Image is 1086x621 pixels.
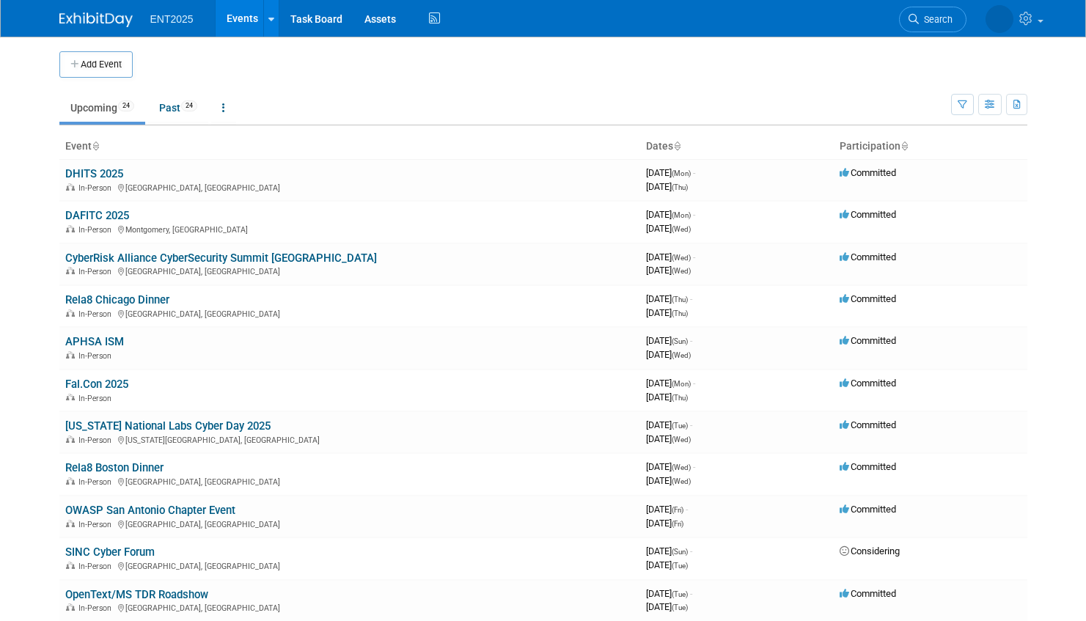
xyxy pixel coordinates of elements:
span: - [693,251,695,262]
a: DAFITC 2025 [65,209,129,222]
span: [DATE] [646,265,691,276]
div: [GEOGRAPHIC_DATA], [GEOGRAPHIC_DATA] [65,475,634,487]
span: 24 [118,100,134,111]
span: In-Person [78,477,116,487]
span: - [690,293,692,304]
span: (Thu) [672,295,688,304]
span: [DATE] [646,293,692,304]
th: Event [59,134,640,159]
a: OpenText/MS TDR Roadshow [65,588,208,601]
img: ExhibitDay [59,12,133,27]
button: Add Event [59,51,133,78]
a: SINC Cyber Forum [65,545,155,559]
img: In-Person Event [66,477,75,485]
span: In-Person [78,603,116,613]
span: [DATE] [646,433,691,444]
th: Participation [834,134,1027,159]
img: In-Person Event [66,562,75,569]
a: Sort by Start Date [673,140,680,152]
a: Past24 [148,94,208,122]
img: In-Person Event [66,603,75,611]
span: - [690,545,692,556]
span: [DATE] [646,335,692,346]
span: Committed [840,378,896,389]
div: [GEOGRAPHIC_DATA], [GEOGRAPHIC_DATA] [65,559,634,571]
span: [DATE] [646,392,688,403]
span: (Thu) [672,394,688,402]
span: Considering [840,545,900,556]
span: [DATE] [646,223,691,234]
a: Sort by Event Name [92,140,99,152]
img: In-Person Event [66,394,75,401]
div: [GEOGRAPHIC_DATA], [GEOGRAPHIC_DATA] [65,307,634,319]
div: Montgomery, [GEOGRAPHIC_DATA] [65,223,634,235]
span: Committed [840,588,896,599]
span: (Wed) [672,463,691,471]
span: [DATE] [646,181,688,192]
a: Upcoming24 [59,94,145,122]
img: In-Person Event [66,267,75,274]
span: In-Person [78,436,116,445]
span: (Thu) [672,183,688,191]
span: (Wed) [672,436,691,444]
span: (Mon) [672,380,691,388]
img: Rose Bodin [986,5,1013,33]
span: (Tue) [672,603,688,611]
a: Search [899,7,966,32]
div: [GEOGRAPHIC_DATA], [GEOGRAPHIC_DATA] [65,181,634,193]
img: In-Person Event [66,351,75,359]
span: - [693,167,695,178]
span: (Mon) [672,211,691,219]
a: OWASP San Antonio Chapter Event [65,504,235,517]
span: Committed [840,209,896,220]
span: Committed [840,419,896,430]
span: (Fri) [672,520,683,528]
span: In-Person [78,267,116,276]
span: Search [919,14,953,25]
span: In-Person [78,309,116,319]
a: Sort by Participation Type [900,140,908,152]
span: In-Person [78,183,116,193]
span: [DATE] [646,504,688,515]
span: - [690,588,692,599]
span: Committed [840,504,896,515]
a: CyberRisk Alliance CyberSecurity Summit [GEOGRAPHIC_DATA] [65,251,377,265]
span: [DATE] [646,167,695,178]
a: DHITS 2025 [65,167,123,180]
span: ENT2025 [150,13,194,25]
a: APHSA ISM [65,335,124,348]
span: [DATE] [646,518,683,529]
span: Committed [840,167,896,178]
span: (Sun) [672,337,688,345]
span: 24 [181,100,197,111]
span: [DATE] [646,419,692,430]
span: (Fri) [672,506,683,514]
a: Fal.Con 2025 [65,378,128,391]
span: [DATE] [646,461,695,472]
img: In-Person Event [66,520,75,527]
span: [DATE] [646,559,688,570]
img: In-Person Event [66,309,75,317]
span: In-Person [78,351,116,361]
span: - [693,378,695,389]
span: Committed [840,461,896,472]
img: In-Person Event [66,436,75,443]
span: In-Person [78,394,116,403]
span: [DATE] [646,307,688,318]
a: Rela8 Boston Dinner [65,461,164,474]
span: [DATE] [646,209,695,220]
span: (Wed) [672,267,691,275]
span: (Wed) [672,351,691,359]
span: - [690,335,692,346]
span: [DATE] [646,378,695,389]
div: [GEOGRAPHIC_DATA], [GEOGRAPHIC_DATA] [65,518,634,529]
span: (Sun) [672,548,688,556]
span: (Wed) [672,477,691,485]
span: (Tue) [672,562,688,570]
span: - [690,419,692,430]
span: In-Person [78,520,116,529]
span: (Thu) [672,309,688,317]
span: In-Person [78,562,116,571]
div: [GEOGRAPHIC_DATA], [GEOGRAPHIC_DATA] [65,265,634,276]
div: [GEOGRAPHIC_DATA], [GEOGRAPHIC_DATA] [65,601,634,613]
